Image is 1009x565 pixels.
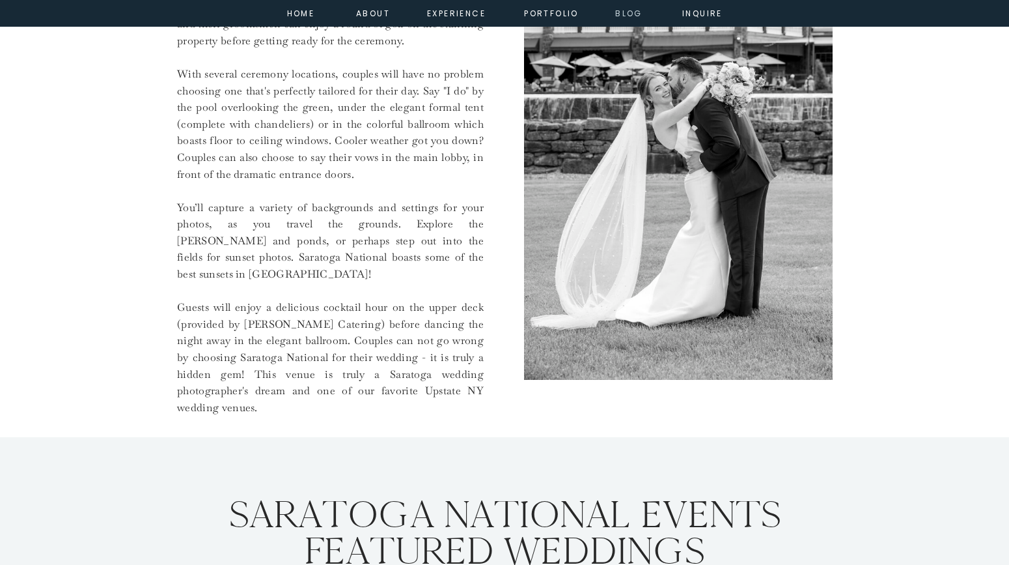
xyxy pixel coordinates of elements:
[523,7,579,18] a: portfolio
[283,7,318,18] a: home
[356,7,385,18] a: about
[679,7,726,18] a: inquire
[605,7,652,18] a: Blog
[427,7,480,18] a: experience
